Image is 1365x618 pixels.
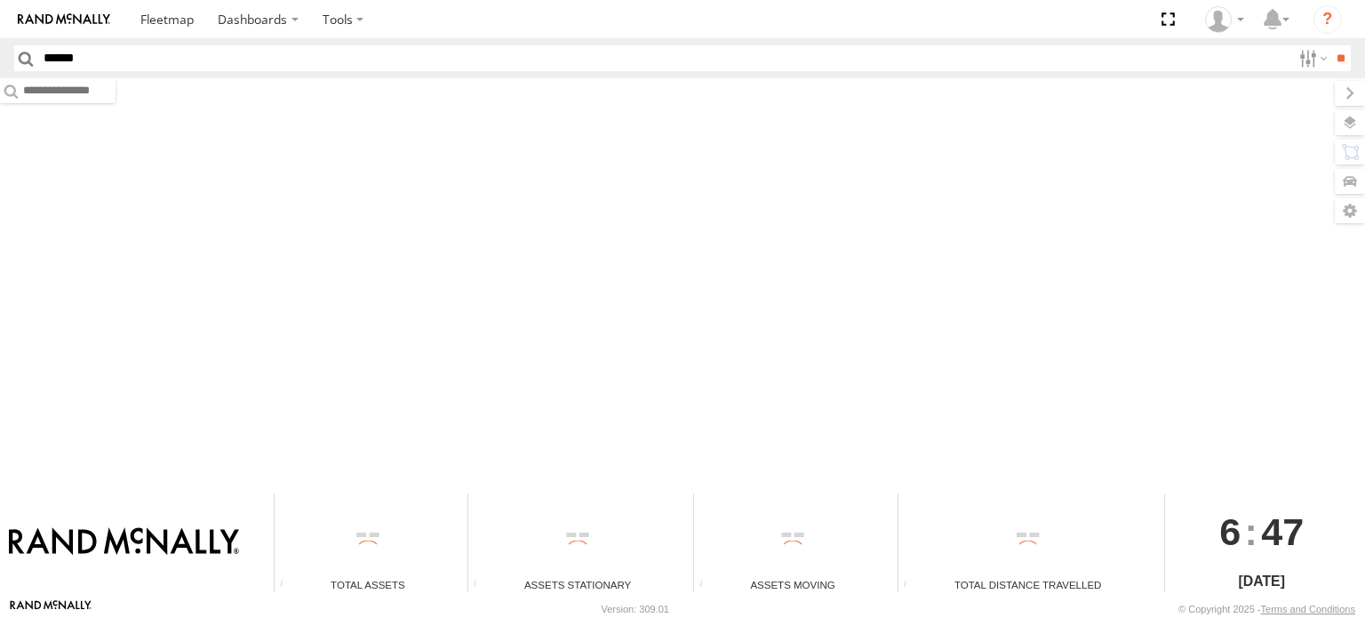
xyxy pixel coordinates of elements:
[275,579,301,592] div: Total number of Enabled Assets
[898,579,925,592] div: Total distance travelled by all assets within specified date range and applied filters
[468,577,687,592] div: Assets Stationary
[694,577,890,592] div: Assets Moving
[1165,571,1359,592] div: [DATE]
[9,527,239,558] img: Rand McNally
[1178,604,1355,614] div: © Copyright 2025 -
[898,577,1158,592] div: Total Distance Travelled
[18,13,110,26] img: rand-logo.svg
[694,579,721,592] div: Total number of assets current in transit.
[1219,494,1241,570] span: 6
[602,604,669,614] div: Version: 309.01
[275,577,461,592] div: Total Assets
[1165,494,1359,570] div: :
[1261,604,1355,614] a: Terms and Conditions
[1313,5,1342,34] i: ?
[10,600,92,618] a: Visit our Website
[1199,6,1250,33] div: Jose Goitia
[1261,494,1304,570] span: 47
[1292,45,1330,71] label: Search Filter Options
[1335,198,1365,223] label: Map Settings
[468,579,495,592] div: Total number of assets current stationary.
